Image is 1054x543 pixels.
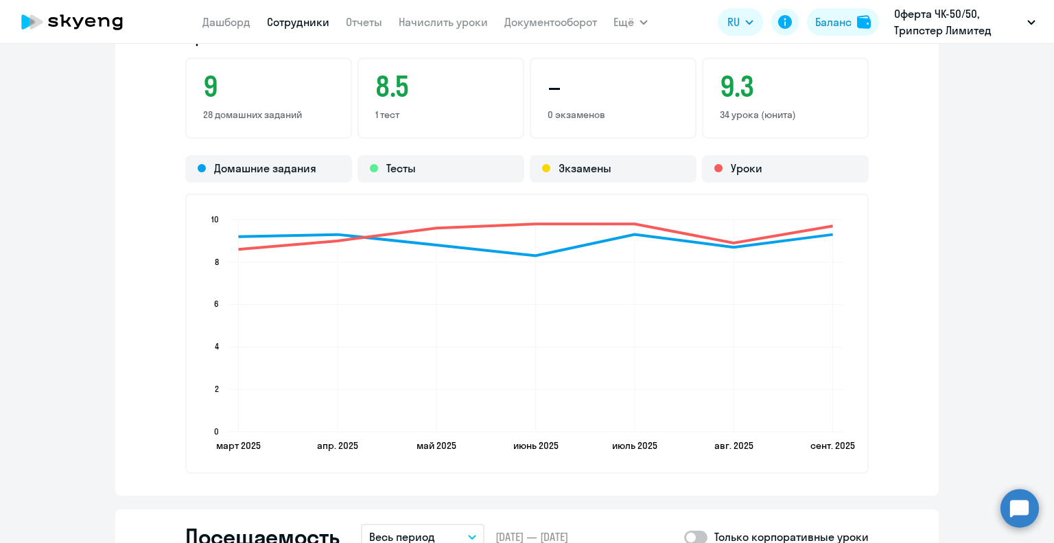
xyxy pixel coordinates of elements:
[613,14,634,30] span: Ещё
[894,5,1022,38] p: Оферта ЧК-50/50, Трипстер Лимитед
[613,8,648,36] button: Ещё
[417,439,456,452] text: май 2025
[215,341,219,351] text: 4
[548,108,679,121] p: 0 экзаменов
[375,108,506,121] p: 1 тест
[807,8,879,36] button: Балансbalance
[215,257,219,267] text: 8
[399,15,488,29] a: Начислить уроки
[530,155,696,183] div: Экзамены
[358,155,524,183] div: Тесты
[214,426,219,437] text: 0
[887,5,1042,38] button: Оферта ЧК-50/50, Трипстер Лимитед
[202,15,250,29] a: Дашборд
[612,439,657,452] text: июль 2025
[215,384,219,394] text: 2
[720,108,851,121] p: 34 урока (юнита)
[185,155,352,183] div: Домашние задания
[214,299,219,309] text: 6
[317,439,358,452] text: апр. 2025
[727,14,740,30] span: RU
[810,439,855,452] text: сент. 2025
[203,70,334,103] h3: 9
[815,14,852,30] div: Баланс
[857,15,871,29] img: balance
[513,439,559,452] text: июнь 2025
[718,8,763,36] button: RU
[216,439,261,452] text: март 2025
[211,214,219,224] text: 10
[714,439,753,452] text: авг. 2025
[504,15,597,29] a: Документооборот
[267,15,329,29] a: Сотрудники
[375,70,506,103] h3: 8.5
[548,70,679,103] h3: –
[203,108,334,121] p: 28 домашних заданий
[346,15,382,29] a: Отчеты
[720,70,851,103] h3: 9.3
[702,155,869,183] div: Уроки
